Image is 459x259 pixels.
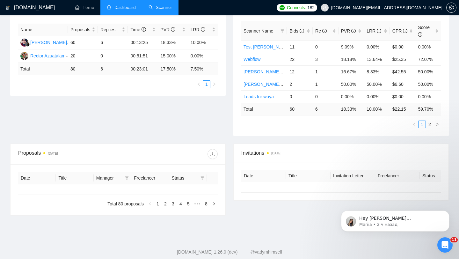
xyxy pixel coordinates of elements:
span: smiley reaction [72,192,89,204]
a: 1 [419,121,426,128]
td: 17.50 % [158,63,188,75]
li: Next Page [210,200,218,208]
th: Date [241,170,286,182]
td: 50.00% [415,78,441,90]
th: Replies [98,24,128,36]
span: LRR [191,27,205,32]
span: Scanner Name [244,28,273,33]
span: info-circle [418,32,422,37]
td: 00:13:25 [128,36,158,49]
button: right [433,121,441,128]
time: [DATE] [48,152,58,155]
div: Закрыть [112,3,123,14]
iframe: Intercom live chat [437,237,453,253]
span: Score [418,25,430,37]
div: Была ли полезна эта статья? [8,185,120,192]
a: Webflow [244,57,260,62]
button: left [411,121,418,128]
span: dashboard [107,5,111,10]
span: PVR [341,28,356,33]
img: upwork-logo.png [280,5,285,10]
td: 3 [313,53,339,65]
span: ••• [192,200,202,208]
span: Replies [100,26,120,33]
span: right [212,82,216,86]
a: 1 [154,200,161,207]
td: 0 [313,90,339,103]
span: Status [172,174,198,181]
a: Test [PERSON_NAME] - UI/UX General [244,44,323,49]
td: 6 [98,63,128,75]
span: info-circle [351,29,356,33]
li: Next Page [433,121,441,128]
a: 5 [185,200,192,207]
li: 1 [203,80,210,88]
a: @vadymhimself [250,249,282,255]
td: $ 22.15 [390,103,416,115]
li: Previous Page [411,121,418,128]
td: 18.33% [158,36,188,49]
a: 1 [203,81,210,88]
a: setting [446,5,456,10]
span: Proposals [70,26,91,33]
a: 2 [426,121,433,128]
td: 15.00% [158,49,188,63]
th: Freelancer [131,172,169,184]
td: 0.00% [415,90,441,103]
li: 8 [202,200,210,208]
img: RA [20,52,28,60]
span: 182 [307,4,314,11]
a: searchScanner [149,5,172,10]
span: right [212,202,216,206]
span: download [208,152,217,157]
td: 22 [287,53,313,65]
td: 00:23:01 [128,63,158,75]
span: Dashboard [114,5,136,10]
th: Manager [94,172,131,184]
td: 18.33 % [339,103,364,115]
li: 4 [177,200,185,208]
div: Rector Azuatalam [30,52,66,59]
img: gigradar-bm.png [25,42,30,47]
button: download [208,149,218,159]
td: 80 [68,63,98,75]
td: 50.00% [415,65,441,78]
td: 59.70 % [415,103,441,115]
li: Next 5 Pages [192,200,202,208]
td: 1 [313,65,339,78]
td: 12 [287,65,313,78]
td: 00:51:51 [128,49,158,63]
li: 1 [154,200,162,208]
a: Leads for waya [244,94,274,99]
td: 0.00% [339,90,364,103]
th: Title [286,170,331,182]
td: $25.35 [390,53,416,65]
span: 😐 [59,192,68,204]
th: Name [18,24,68,36]
th: Title [56,172,93,184]
button: right [210,200,218,208]
td: 6 [98,36,128,49]
span: info-circle [300,29,304,33]
td: 6 [313,103,339,115]
td: $0.00 [390,41,416,53]
a: 2 [162,200,169,207]
span: PVR [161,27,176,32]
span: right [435,122,439,126]
span: CPR [392,28,407,33]
a: 4 [177,200,184,207]
td: 9.09% [339,41,364,53]
time: [DATE] [271,152,281,155]
button: right [210,80,218,88]
a: Открыть в справочном центре [24,212,103,218]
span: user [323,5,327,10]
td: 1 [313,78,339,90]
button: go back [4,3,16,15]
span: Bids [289,28,304,33]
button: left [146,200,154,208]
td: 50.00% [364,78,390,90]
span: left [197,82,201,86]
